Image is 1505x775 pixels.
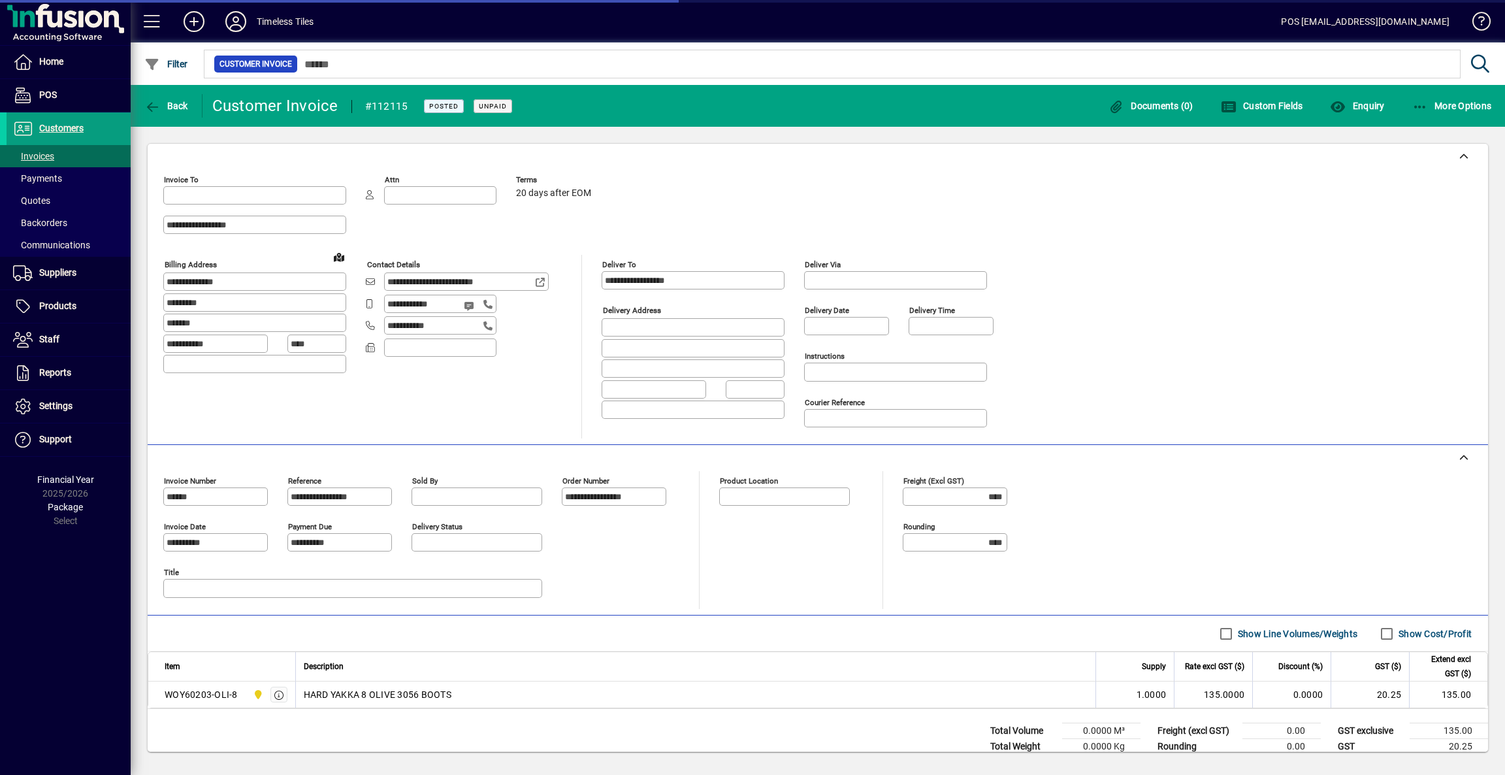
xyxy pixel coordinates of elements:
div: 135.0000 [1182,688,1244,701]
span: Products [39,301,76,311]
mat-label: Order number [562,476,609,486]
span: Communications [13,240,90,250]
mat-label: Title [164,568,179,577]
a: Quotes [7,190,131,212]
td: 135.00 [1410,723,1488,739]
span: Item [165,659,180,674]
mat-label: Delivery date [805,306,849,315]
mat-label: Product location [720,476,778,486]
div: #112115 [365,96,408,117]
span: Package [48,502,83,512]
mat-label: Invoice number [164,476,216,486]
td: GST exclusive [1331,723,1410,739]
a: View on map [329,246,349,267]
td: Rounding [1151,739,1242,755]
button: Custom Fields [1218,94,1306,118]
div: WOY60203-OLI-8 [165,688,238,701]
span: Customer Invoice [219,58,292,71]
span: Posted [429,102,459,110]
span: Staff [39,334,59,344]
a: Staff [7,323,131,356]
span: Financial Year [37,474,94,485]
mat-label: Delivery time [909,306,955,315]
td: 20.25 [1331,682,1409,708]
a: POS [7,79,131,112]
span: Discount (%) [1278,659,1323,674]
a: Invoices [7,145,131,167]
span: Backorders [13,218,67,228]
button: Profile [215,10,257,33]
span: Suppliers [39,267,76,278]
a: Suppliers [7,257,131,289]
span: Back [144,101,188,111]
span: Extend excl GST ($) [1417,652,1471,681]
span: Home [39,56,63,67]
td: Total Weight [984,739,1062,755]
button: Send SMS [455,290,486,322]
mat-label: Payment due [288,522,332,531]
a: Reports [7,357,131,389]
div: POS [EMAIL_ADDRESS][DOMAIN_NAME] [1281,11,1449,32]
span: 20 days after EOM [516,188,591,199]
label: Show Line Volumes/Weights [1235,627,1357,640]
mat-label: Freight (excl GST) [903,476,964,486]
span: Reports [39,367,71,378]
mat-label: Reference [288,476,321,486]
span: Settings [39,401,73,411]
span: More Options [1412,101,1492,111]
span: Custom Fields [1221,101,1303,111]
span: Support [39,434,72,444]
mat-label: Sold by [412,476,438,486]
div: Timeless Tiles [257,11,314,32]
span: Enquiry [1330,101,1384,111]
td: 0.00 [1242,723,1321,739]
td: Freight (excl GST) [1151,723,1242,739]
button: Documents (0) [1105,94,1197,118]
button: Back [141,94,191,118]
span: Filter [144,59,188,69]
a: Payments [7,167,131,190]
mat-label: Deliver via [805,260,841,269]
mat-label: Delivery status [412,522,462,531]
span: Terms [516,176,594,184]
a: Knowledge Base [1463,3,1489,45]
td: GST [1331,739,1410,755]
a: Products [7,290,131,323]
mat-label: Courier Reference [805,398,865,407]
span: GST ($) [1375,659,1401,674]
a: Support [7,423,131,456]
span: Documents (0) [1109,101,1193,111]
td: 0.0000 Kg [1062,739,1141,755]
span: Invoices [13,151,54,161]
button: Filter [141,52,191,76]
mat-label: Attn [385,175,399,184]
mat-label: Deliver To [602,260,636,269]
a: Backorders [7,212,131,234]
td: 0.0000 M³ [1062,723,1141,739]
button: Add [173,10,215,33]
a: Settings [7,390,131,423]
span: Customers [39,123,84,133]
span: Quotes [13,195,50,206]
span: POS [39,90,57,100]
label: Show Cost/Profit [1396,627,1472,640]
mat-label: Instructions [805,352,845,361]
td: 0.00 [1242,739,1321,755]
button: More Options [1409,94,1495,118]
a: Communications [7,234,131,256]
span: Description [304,659,344,674]
td: 20.25 [1410,739,1488,755]
span: Supply [1142,659,1166,674]
span: Unpaid [479,102,507,110]
a: Home [7,46,131,78]
td: 135.00 [1409,682,1487,708]
app-page-header-button: Back [131,94,202,118]
mat-label: Invoice To [164,175,199,184]
td: 0.0000 [1252,682,1331,708]
mat-label: Invoice date [164,522,206,531]
span: 1.0000 [1137,688,1167,701]
td: Total Volume [984,723,1062,739]
button: Enquiry [1327,94,1387,118]
span: HARD YAKKA 8 OLIVE 3056 BOOTS [304,688,451,701]
span: Dunedin [250,687,265,702]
